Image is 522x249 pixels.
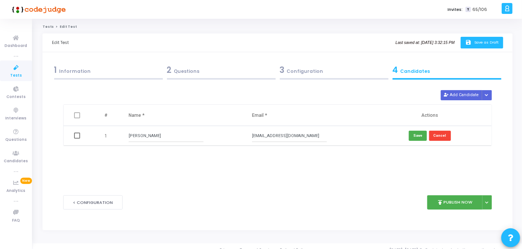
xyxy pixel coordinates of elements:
[167,64,172,76] span: 2
[368,105,492,126] th: Actions
[4,158,28,164] span: Candidates
[52,33,69,52] div: Edit Test
[393,64,501,76] div: Candidates
[280,64,285,76] span: 3
[165,62,278,82] a: 2Questions
[429,131,451,141] button: Cancel
[409,131,427,141] button: Save
[474,40,499,45] span: Save as Draft
[42,24,513,29] nav: breadcrumb
[448,6,463,13] label: Invites:
[396,41,455,45] i: Last saved at: [DATE] 3:32:15 PM
[52,62,165,82] a: 1Information
[437,199,444,206] i: publish
[244,105,368,126] th: Email *
[60,24,77,29] span: Edit Test
[54,64,163,76] div: Information
[7,188,26,194] span: Analytics
[482,90,492,100] div: Button group with nested dropdown
[5,43,27,49] span: Dashboard
[12,217,20,224] span: FAQ
[393,64,398,76] span: 4
[427,195,483,210] button: publishPublish Now
[465,39,473,46] i: save
[121,105,244,126] th: Name *
[63,195,123,210] button: < Configuration
[472,6,487,13] span: 65/106
[461,37,503,48] button: saveSave as Draft
[167,64,276,76] div: Questions
[390,62,503,82] a: 4Candidates
[92,105,121,126] th: #
[6,115,27,122] span: Interviews
[278,62,390,82] a: 3Configuration
[5,137,27,143] span: Questions
[441,90,482,100] button: Add Candidate
[466,7,470,12] span: T
[6,94,26,100] span: Contests
[10,72,22,79] span: Tests
[280,64,388,76] div: Configuration
[9,2,66,17] img: logo
[20,178,32,184] span: New
[42,24,54,29] a: Tests
[105,133,107,139] span: 1
[54,64,57,76] span: 1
